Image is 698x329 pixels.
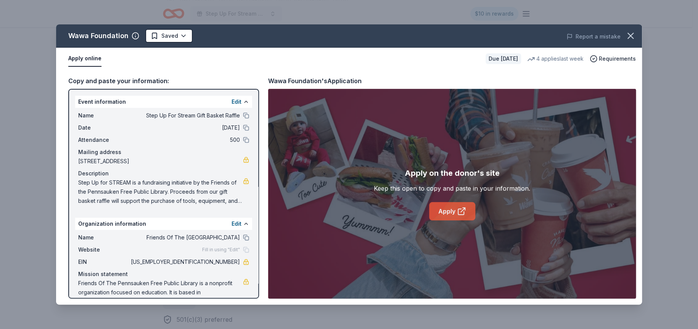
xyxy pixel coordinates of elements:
[566,32,621,41] button: Report a mistake
[232,97,241,106] button: Edit
[68,30,129,42] div: Wawa Foundation
[78,135,129,144] span: Attendance
[129,123,240,132] span: [DATE]
[78,148,249,157] div: Mailing address
[268,76,362,86] div: Wawa Foundation's Application
[374,184,530,193] div: Keep this open to copy and paste in your information.
[75,96,252,108] div: Event information
[75,218,252,230] div: Organization information
[599,54,636,63] span: Requirements
[129,257,240,266] span: [US_EMPLOYER_IDENTIFICATION_NUMBER]
[68,51,101,67] button: Apply online
[590,54,636,63] button: Requirements
[78,178,243,205] span: Step Up for STREAM is a fundraising initiative by the Friends of the Pennsauken Free Public Libra...
[68,76,259,86] div: Copy and paste your information:
[161,31,178,40] span: Saved
[145,29,193,43] button: Saved
[78,245,129,254] span: Website
[78,257,129,266] span: EIN
[129,111,240,120] span: Step Up For Stream Gift Basket Raffle
[129,135,240,144] span: 500
[78,157,243,166] span: [STREET_ADDRESS]
[78,233,129,242] span: Name
[527,54,584,63] div: 4 applies last week
[405,167,500,179] div: Apply on the donor's site
[78,270,249,279] div: Mission statement
[486,53,521,64] div: Due [DATE]
[232,219,241,228] button: Edit
[78,111,129,120] span: Name
[202,247,240,253] span: Fill in using "Edit"
[129,233,240,242] span: Friends Of The [GEOGRAPHIC_DATA]
[78,279,243,306] span: Friends Of The Pennsauken Free Public Library is a nonprofit organization focused on education. I...
[78,123,129,132] span: Date
[429,202,475,220] a: Apply
[78,169,249,178] div: Description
